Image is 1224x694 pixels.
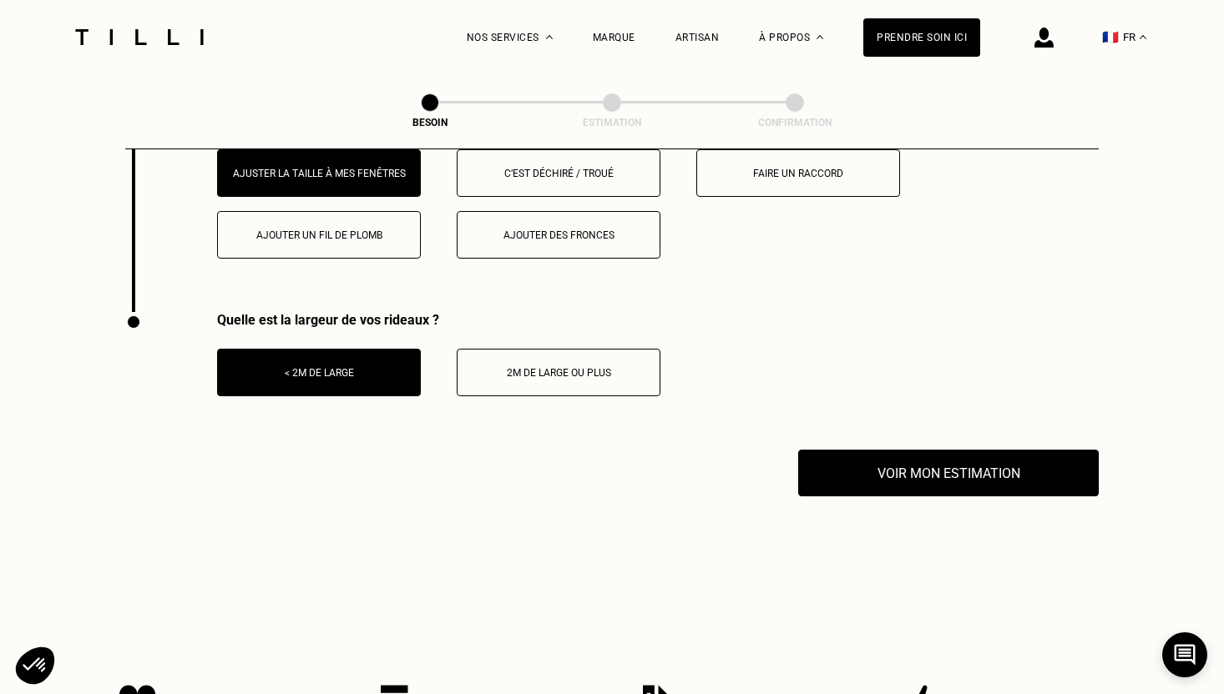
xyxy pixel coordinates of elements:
a: Artisan [675,32,720,43]
button: < 2m de large [217,349,421,396]
img: Menu déroulant [546,35,553,39]
div: C‘est déchiré / troué [466,168,651,179]
div: Besoin [346,117,513,128]
img: Logo du service de couturière Tilli [69,29,210,45]
button: C‘est déchiré / troué [457,149,660,197]
img: Menu déroulant à propos [817,35,823,39]
div: Ajouter des fronces [466,229,651,241]
button: Voir mon estimation [798,450,1099,496]
div: 2m de large ou plus [466,367,651,379]
a: Prendre soin ici [863,18,980,57]
img: icône connexion [1034,28,1054,48]
div: Confirmation [711,117,878,128]
a: Marque [593,32,635,43]
button: Faire un raccord [696,149,900,197]
div: Ajouter un fil de plomb [226,229,412,241]
div: Quelle est la largeur de vos rideaux ? [217,312,660,328]
button: Ajuster la taille à mes fenêtres [217,149,421,197]
button: Ajouter un fil de plomb [217,211,421,259]
button: 2m de large ou plus [457,349,660,396]
span: 🇫🇷 [1102,29,1119,45]
div: Faire un raccord [706,168,891,179]
img: menu déroulant [1140,35,1146,39]
div: Estimation [529,117,695,128]
div: < 2m de large [226,367,412,379]
div: Ajuster la taille à mes fenêtres [226,168,412,179]
button: Ajouter des fronces [457,211,660,259]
